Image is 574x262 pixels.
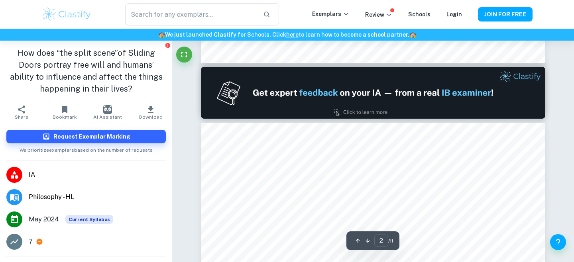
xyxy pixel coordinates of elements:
span: May 2024 [29,215,59,224]
img: Clastify logo [41,6,92,22]
span: AI Assistant [93,114,122,120]
a: here [286,31,299,38]
p: Review [365,10,392,19]
h1: How does “the split scene”of Sliding Doors portray free will and humans’ ability to influence and... [6,47,166,95]
a: Schools [408,11,431,18]
button: AI Assistant [86,101,129,123]
p: Exemplars [312,10,349,18]
span: 🏫 [409,31,416,38]
span: We prioritize exemplars based on the number of requests [20,143,153,154]
button: Request Exemplar Marking [6,130,166,143]
h6: Request Exemplar Marking [53,132,130,141]
button: Help and Feedback [550,234,566,250]
span: Bookmark [53,114,77,120]
p: 7 [29,237,33,246]
span: Download [139,114,163,120]
button: Bookmark [43,101,86,123]
span: Philosophy - HL [29,192,166,202]
span: 🏫 [158,31,165,38]
button: Report issue [165,42,171,48]
div: This exemplar is based on the current syllabus. Feel free to refer to it for inspiration/ideas wh... [65,215,113,224]
button: Fullscreen [176,47,192,63]
span: / 11 [388,237,393,244]
button: JOIN FOR FREE [478,7,533,22]
input: Search for any exemplars... [125,3,257,25]
img: Ad [201,67,545,119]
img: AI Assistant [103,105,112,114]
span: Share [15,114,28,120]
span: Current Syllabus [65,215,113,224]
h6: We just launched Clastify for Schools. Click to learn how to become a school partner. [2,30,572,39]
button: Download [129,101,172,123]
a: Login [446,11,462,18]
span: IA [29,170,166,180]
